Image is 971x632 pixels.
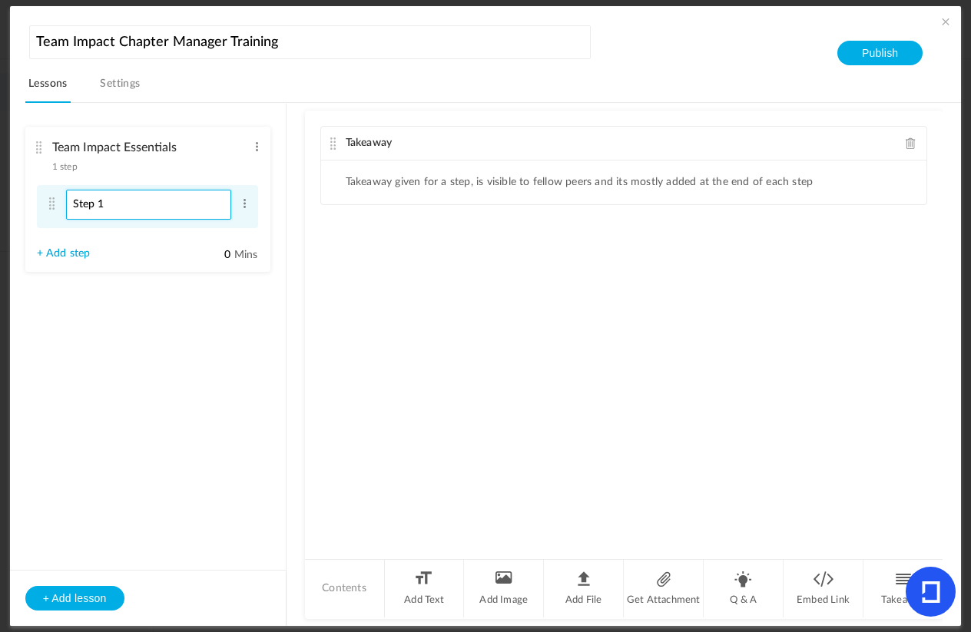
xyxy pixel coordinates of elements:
[385,560,465,617] li: Add Text
[464,560,544,617] li: Add Image
[193,248,231,263] input: Mins
[837,41,923,65] button: Publish
[234,250,258,260] span: Mins
[544,560,624,617] li: Add File
[863,560,943,617] li: Takeaway
[346,176,814,189] li: Takeaway given for a step, is visible to fellow peers and its mostly added at the end of each step
[704,560,784,617] li: Q & A
[305,560,385,617] li: Contents
[784,560,863,617] li: Embed Link
[346,137,393,148] span: Takeaway
[624,560,704,617] li: Get Attachment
